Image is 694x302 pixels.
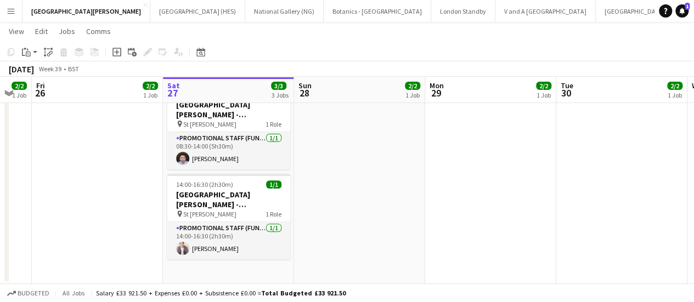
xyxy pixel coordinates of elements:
span: 2/2 [143,82,158,90]
a: Edit [31,24,52,38]
span: 3/3 [271,82,286,90]
h3: [GEOGRAPHIC_DATA][PERSON_NAME] - Fundraising [167,100,290,119]
span: 2/2 [667,82,682,90]
app-card-role: Promotional Staff (Fundraiser)1/108:30-14:00 (5h30m)[PERSON_NAME] [167,132,290,169]
div: 1 Job [12,91,26,99]
a: Jobs [54,24,80,38]
span: 26 [35,87,45,99]
span: 28 [297,87,312,99]
span: 29 [428,87,444,99]
span: Edit [35,26,48,36]
button: V and A [GEOGRAPHIC_DATA] [495,1,596,22]
span: 1 Role [266,210,281,218]
span: 2/2 [536,82,551,90]
span: 14:00-16:30 (2h30m) [176,180,233,189]
span: 30 [559,87,573,99]
span: 2/2 [405,82,420,90]
span: Sat [167,81,180,90]
div: Salary £33 921.50 + Expenses £0.00 + Subsistence £0.00 = [96,289,346,297]
span: Mon [430,81,444,90]
button: Budgeted [5,287,51,299]
div: 1 Job [668,91,682,99]
span: 1 [685,3,690,10]
span: Tue [561,81,573,90]
span: 2/2 [12,82,27,90]
h3: [GEOGRAPHIC_DATA][PERSON_NAME] - Fundraising [167,190,290,209]
button: Botanics - [GEOGRAPHIC_DATA] [324,1,431,22]
span: Total Budgeted £33 921.50 [261,289,346,297]
div: BST [68,65,79,73]
span: Comms [86,26,111,36]
span: St [PERSON_NAME] [183,120,236,128]
span: 27 [166,87,180,99]
span: St [PERSON_NAME] [183,210,236,218]
span: Budgeted [18,289,49,297]
span: All jobs [60,289,87,297]
a: 1 [675,4,689,18]
app-job-card: In progress08:30-14:00 (5h30m)1/1[GEOGRAPHIC_DATA][PERSON_NAME] - Fundraising St [PERSON_NAME]1 R... [167,75,290,169]
span: Week 39 [36,65,64,73]
button: [GEOGRAPHIC_DATA] [596,1,674,22]
div: 1 Job [537,91,551,99]
span: Fri [36,81,45,90]
div: 1 Job [405,91,420,99]
div: [DATE] [9,64,34,75]
button: London Standby [431,1,495,22]
button: [GEOGRAPHIC_DATA] (HES) [150,1,245,22]
app-job-card: 14:00-16:30 (2h30m)1/1[GEOGRAPHIC_DATA][PERSON_NAME] - Fundraising St [PERSON_NAME]1 RolePromotio... [167,174,290,259]
a: Comms [82,24,115,38]
span: 1/1 [266,180,281,189]
div: 3 Jobs [272,91,289,99]
span: View [9,26,24,36]
button: [GEOGRAPHIC_DATA][PERSON_NAME] [22,1,150,22]
span: Jobs [59,26,75,36]
app-card-role: Promotional Staff (Fundraiser)1/114:00-16:30 (2h30m)[PERSON_NAME] [167,222,290,259]
button: National Gallery (NG) [245,1,324,22]
a: View [4,24,29,38]
div: 1 Job [143,91,157,99]
span: Sun [298,81,312,90]
span: 1 Role [266,120,281,128]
